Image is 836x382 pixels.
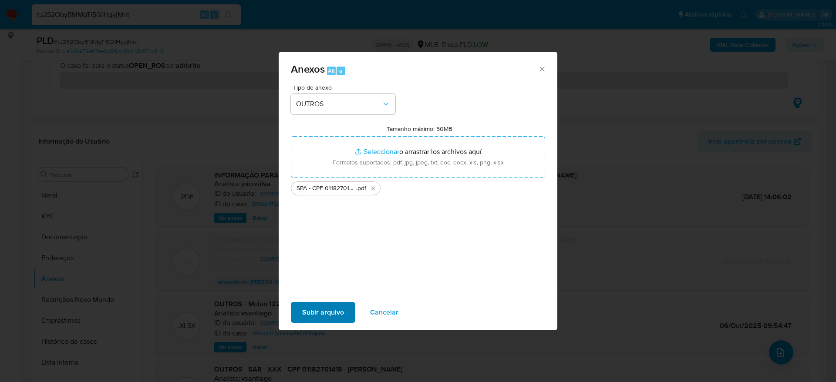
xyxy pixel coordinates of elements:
[291,94,395,114] button: OUTROS
[291,178,545,195] ul: Archivos seleccionados
[296,100,381,108] span: OUTROS
[370,303,398,322] span: Cancelar
[359,302,410,323] button: Cancelar
[538,65,546,73] button: Cerrar
[297,184,356,193] span: SPA - CPF 01182701418 - [PERSON_NAME]
[291,302,355,323] button: Subir arquivo
[291,61,325,77] span: Anexos
[356,184,366,193] span: .pdf
[302,303,344,322] span: Subir arquivo
[339,67,342,75] span: a
[368,183,378,194] button: Eliminar SPA - CPF 01182701418 - LEONCIO PEREIRA DA SILVA JUNIOR.pdf
[293,84,398,90] span: Tipo de anexo
[387,125,452,133] label: Tamanho máximo: 50MB
[328,67,335,75] span: Alt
